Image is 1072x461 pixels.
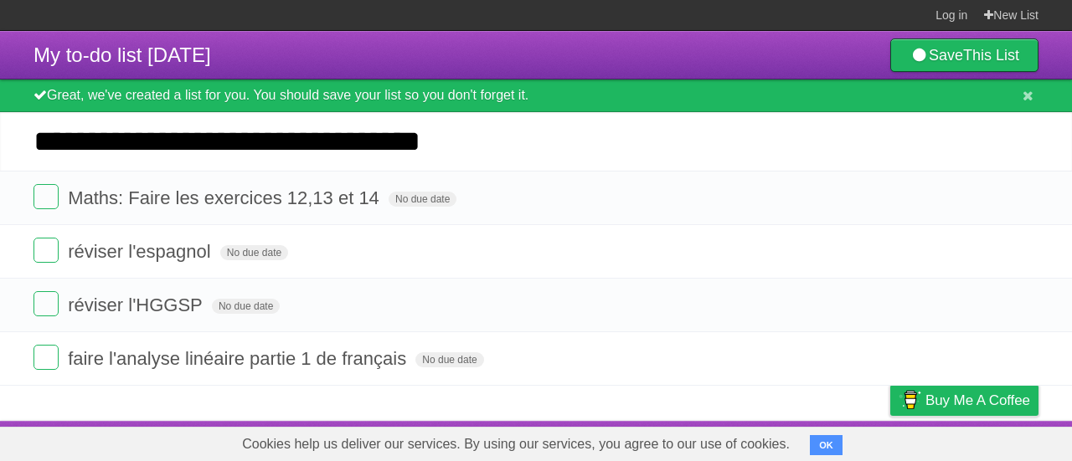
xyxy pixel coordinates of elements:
b: This List [963,47,1019,64]
label: Done [33,238,59,263]
span: Maths: Faire les exercices 12,13 et 14 [68,187,384,208]
img: Buy me a coffee [899,386,921,414]
a: Buy me a coffee [890,385,1038,416]
span: My to-do list [DATE] [33,44,211,66]
span: réviser l'espagnol [68,241,215,262]
a: Suggest a feature [933,425,1038,457]
a: SaveThis List [890,38,1038,72]
span: faire l'analyse linéaire partie 1 de français [68,348,410,369]
span: Cookies help us deliver our services. By using our services, you agree to our use of cookies. [225,428,807,461]
label: Done [33,345,59,370]
a: Developers [723,425,791,457]
a: About [667,425,703,457]
label: Done [33,184,59,209]
span: No due date [389,192,456,207]
span: Buy me a coffee [925,386,1030,415]
label: Done [33,291,59,316]
span: No due date [415,352,483,367]
button: OK [810,435,843,455]
a: Privacy [868,425,912,457]
span: No due date [220,245,288,260]
a: Terms [812,425,848,457]
span: No due date [212,299,280,314]
span: réviser l'HGGSP [68,295,207,315]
